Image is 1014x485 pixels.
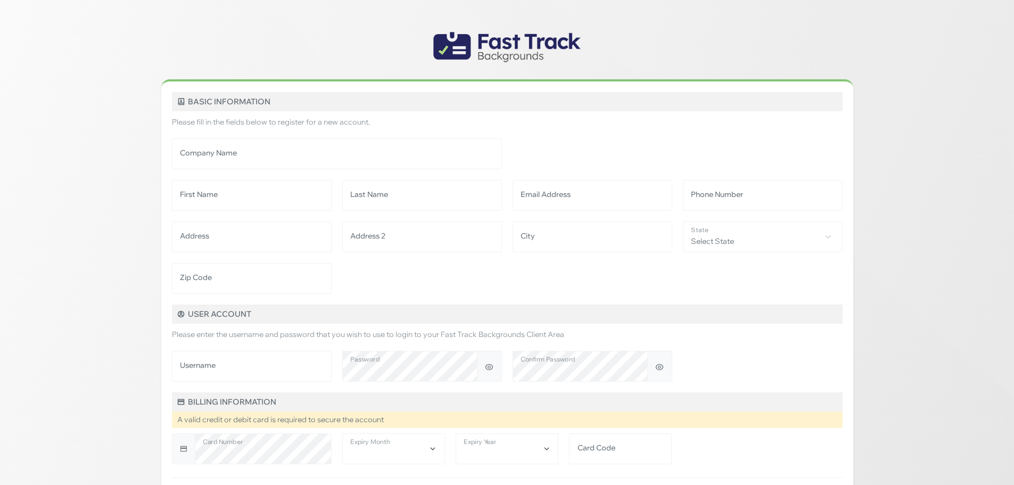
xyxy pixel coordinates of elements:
div: A valid credit or debit card is required to secure the account [172,412,843,428]
p: Please enter the username and password that you wish to use to login to your Fast Track Backgroun... [172,329,843,340]
span: Select State [683,221,843,252]
h5: Basic Information [172,92,843,111]
p: Please fill in the fields below to register for a new account. [172,117,843,128]
h5: Billing Information [172,392,843,412]
span: Select State [683,222,842,251]
h5: User Account [172,305,843,324]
